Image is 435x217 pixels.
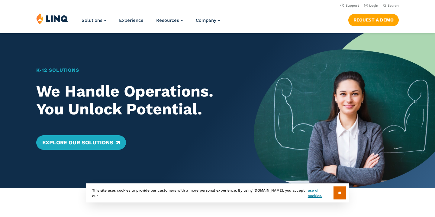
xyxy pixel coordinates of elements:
[196,18,220,23] a: Company
[36,67,236,74] h1: K‑12 Solutions
[36,13,68,24] img: LINQ | K‑12 Software
[364,4,378,8] a: Login
[156,18,179,23] span: Resources
[156,18,183,23] a: Resources
[348,14,399,26] a: Request a Demo
[36,135,126,150] a: Explore Our Solutions
[196,18,216,23] span: Company
[86,183,349,202] div: This site uses cookies to provide our customers with a more personal experience. By using [DOMAIN...
[340,4,359,8] a: Support
[119,18,143,23] a: Experience
[308,188,333,199] a: use of cookies.
[388,4,399,8] span: Search
[82,18,106,23] a: Solutions
[254,33,435,188] img: Home Banner
[348,13,399,26] nav: Button Navigation
[383,3,399,8] button: Open Search Bar
[82,13,220,33] nav: Primary Navigation
[82,18,102,23] span: Solutions
[36,82,236,119] h2: We Handle Operations. You Unlock Potential.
